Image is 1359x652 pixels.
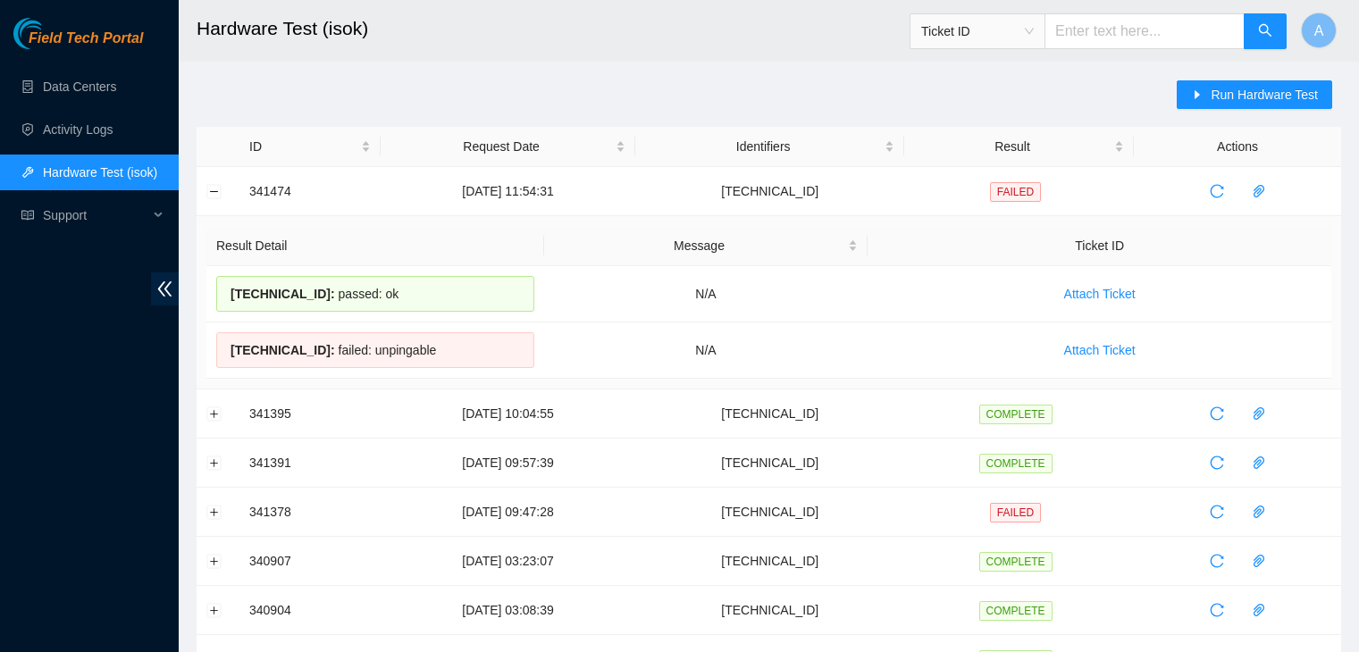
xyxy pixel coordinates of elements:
span: Field Tech Portal [29,30,143,47]
td: 340907 [239,537,381,586]
a: Data Centers [43,79,116,94]
td: [TECHNICAL_ID] [635,439,904,488]
a: Akamai TechnologiesField Tech Portal [13,32,143,55]
button: reload [1203,177,1231,205]
button: paper-clip [1245,448,1273,477]
button: reload [1203,399,1231,428]
button: search [1244,13,1287,49]
td: [TECHNICAL_ID] [635,586,904,635]
button: Expand row [207,456,222,470]
span: Run Hardware Test [1211,85,1318,104]
span: Ticket ID [921,18,1034,45]
button: reload [1203,547,1231,575]
span: paper-clip [1246,406,1272,421]
span: search [1258,23,1272,40]
a: Activity Logs [43,122,113,137]
td: [DATE] 03:23:07 [381,537,636,586]
td: [DATE] 11:54:31 [381,167,636,216]
td: [DATE] 10:04:55 [381,389,636,439]
td: [TECHNICAL_ID] [635,537,904,586]
button: paper-clip [1245,399,1273,428]
button: paper-clip [1245,177,1273,205]
button: reload [1203,497,1231,526]
span: COMPLETE [979,405,1053,424]
td: [DATE] 09:47:28 [381,488,636,537]
span: reload [1204,184,1230,198]
td: 341378 [239,488,381,537]
span: COMPLETE [979,552,1053,572]
button: paper-clip [1245,547,1273,575]
input: Enter text here... [1044,13,1245,49]
span: paper-clip [1246,554,1272,568]
span: caret-right [1191,88,1204,103]
div: passed: ok [216,276,534,312]
span: reload [1204,554,1230,568]
span: paper-clip [1246,505,1272,519]
td: 340904 [239,586,381,635]
td: 341391 [239,439,381,488]
th: Actions [1134,127,1341,167]
button: paper-clip [1245,497,1273,526]
span: read [21,209,34,222]
div: failed: unpingable [216,332,534,368]
button: reload [1203,596,1231,624]
span: paper-clip [1246,456,1272,470]
button: paper-clip [1245,596,1273,624]
span: Attach Ticket [1064,340,1136,360]
td: [DATE] 03:08:39 [381,586,636,635]
span: COMPLETE [979,454,1053,473]
span: reload [1204,406,1230,421]
span: [TECHNICAL_ID] : [231,287,335,301]
span: COMPLETE [979,601,1053,621]
span: FAILED [990,503,1041,522]
button: Attach Ticket [1050,336,1150,364]
button: Attach Ticket [1050,280,1150,308]
span: [TECHNICAL_ID] : [231,343,335,357]
button: A [1301,13,1337,48]
span: paper-clip [1246,184,1272,198]
td: N/A [544,322,868,379]
th: Result Detail [206,226,544,266]
button: caret-rightRun Hardware Test [1177,80,1332,109]
td: N/A [544,266,868,322]
button: Collapse row [207,184,222,198]
span: reload [1204,505,1230,519]
td: [TECHNICAL_ID] [635,488,904,537]
button: Expand row [207,406,222,421]
td: [TECHNICAL_ID] [635,167,904,216]
span: paper-clip [1246,603,1272,617]
span: double-left [151,272,179,305]
td: 341395 [239,389,381,439]
span: Support [43,197,148,233]
td: [DATE] 09:57:39 [381,439,636,488]
span: reload [1204,603,1230,617]
span: FAILED [990,182,1041,202]
button: Expand row [207,505,222,519]
td: 341474 [239,167,381,216]
td: [TECHNICAL_ID] [635,389,904,439]
span: Attach Ticket [1064,284,1136,304]
img: Akamai Technologies [13,18,90,49]
button: Expand row [207,603,222,617]
a: Hardware Test (isok) [43,165,157,180]
button: reload [1203,448,1231,477]
th: Ticket ID [868,226,1331,266]
span: A [1314,20,1324,42]
span: reload [1204,456,1230,470]
button: Expand row [207,554,222,568]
